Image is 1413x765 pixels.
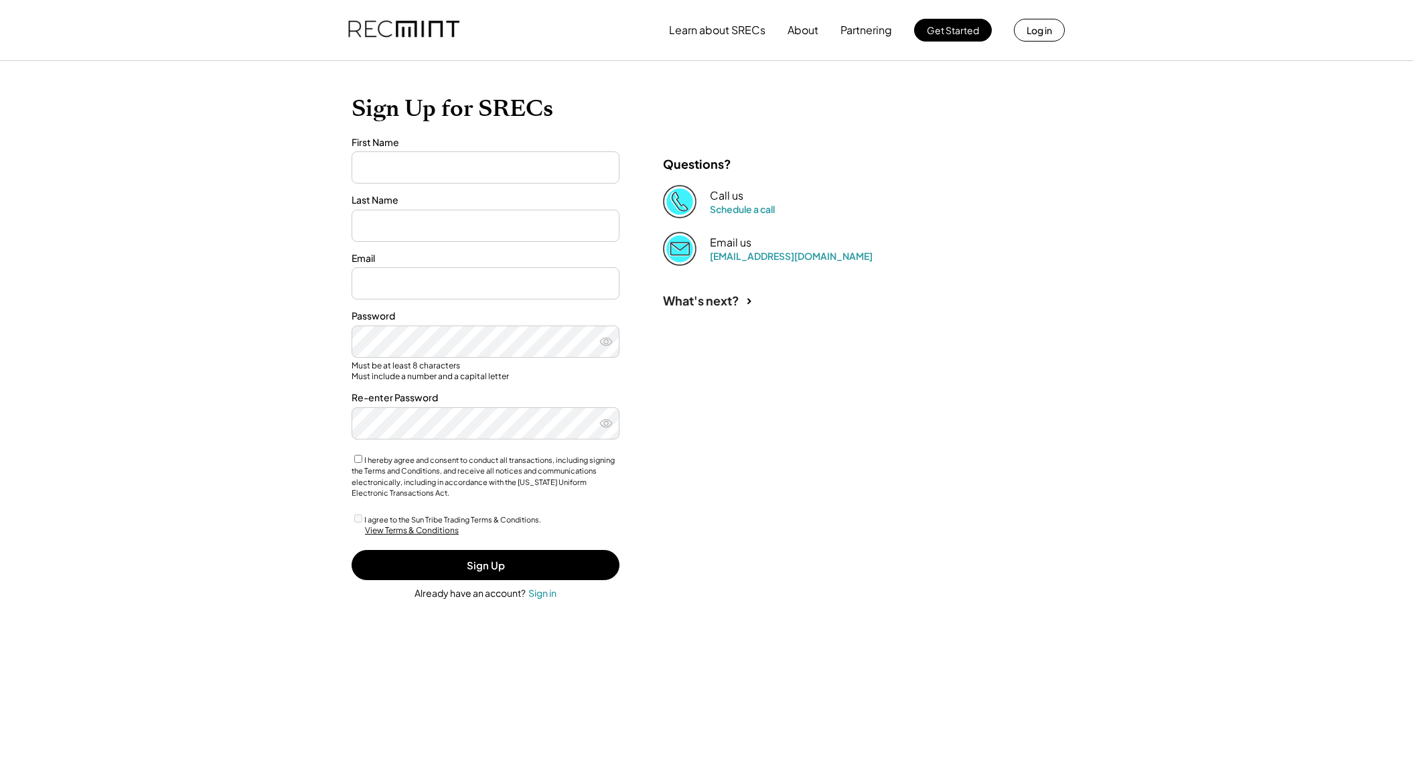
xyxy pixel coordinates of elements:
a: [EMAIL_ADDRESS][DOMAIN_NAME] [710,250,873,262]
img: Phone%20copy%403x.png [663,185,696,218]
div: Email [352,252,619,265]
img: recmint-logotype%403x.png [348,7,459,53]
button: Learn about SRECs [669,17,765,44]
div: Last Name [352,194,619,207]
a: Schedule a call [710,203,775,215]
button: Partnering [840,17,892,44]
button: Log in [1014,19,1065,42]
div: Sign in [528,587,556,599]
img: Email%202%403x.png [663,232,696,265]
label: I hereby agree and consent to conduct all transactions, including signing the Terms and Condition... [352,456,615,498]
button: About [788,17,818,44]
button: Get Started [914,19,992,42]
div: First Name [352,136,619,149]
button: Sign Up [352,550,619,580]
div: Call us [710,189,743,203]
h1: Sign Up for SRECs [352,94,1061,123]
div: Email us [710,236,751,250]
div: Questions? [663,156,731,171]
div: Re-enter Password [352,391,619,405]
div: View Terms & Conditions [365,525,459,537]
div: Already have an account? [415,587,526,600]
div: What's next? [663,293,739,308]
div: Must be at least 8 characters Must include a number and a capital letter [352,360,619,381]
label: I agree to the Sun Tribe Trading Terms & Conditions. [364,515,541,524]
div: Password [352,309,619,323]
